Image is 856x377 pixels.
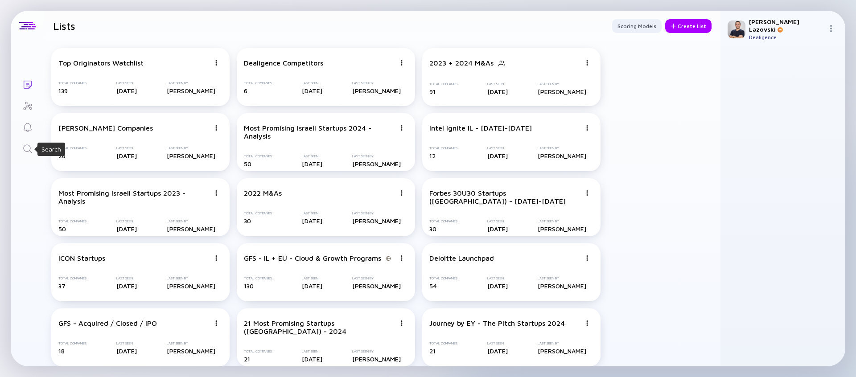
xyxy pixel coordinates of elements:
div: Last Seen [116,146,137,150]
div: [PERSON_NAME] [538,347,586,355]
img: Menu [399,255,404,261]
div: Total Companies [244,211,272,215]
div: Total Companies [429,82,457,86]
a: Search [11,137,44,159]
div: Last Seen [487,276,508,280]
div: Last Seen [487,341,508,345]
div: Total Companies [244,349,272,353]
div: Total Companies [58,276,86,280]
div: Last Seen By [167,276,215,280]
div: Total Companies [58,146,86,150]
div: Last Seen By [538,82,586,86]
div: Last Seen By [167,341,215,345]
span: 50 [58,225,66,233]
span: 12 [429,152,436,160]
a: Lists [11,73,44,94]
div: Last Seen By [538,276,586,280]
div: Dealigence Competitors [244,59,323,67]
img: Menu [214,190,219,196]
img: Menu [584,255,590,261]
span: 91 [429,88,436,95]
div: Last Seen By [352,211,401,215]
span: 21 [429,347,436,355]
div: Most Promising Israeli Startups 2023 - Analysis [58,189,210,205]
div: [PERSON_NAME] [538,282,586,290]
div: Deloitte Launchpad [429,254,494,262]
span: 139 [58,87,68,94]
img: Menu [214,60,219,66]
img: Menu [584,320,590,326]
div: Last Seen [302,349,322,353]
button: Create List [665,19,712,33]
div: [PERSON_NAME] [538,88,586,95]
div: Dealigence [749,34,824,41]
div: [DATE] [116,152,137,160]
img: Menu [214,125,219,131]
div: [DATE] [487,282,508,290]
div: Last Seen By [538,146,586,150]
div: 21 Most Promising Startups ([GEOGRAPHIC_DATA]) - 2024 [244,319,395,335]
div: Total Companies [244,154,272,158]
span: 21 [244,355,250,363]
div: Last Seen By [352,276,401,280]
span: 6 [244,87,247,94]
div: Intel Ignite IL - [DATE]-[DATE] [429,124,532,132]
div: [DATE] [302,160,322,168]
div: Last Seen By [538,219,586,223]
div: [PERSON_NAME] [167,87,215,94]
div: [PERSON_NAME] [538,152,586,160]
a: Reminders [11,116,44,137]
div: Last Seen By [352,154,401,158]
div: Search [41,145,61,154]
div: Forbes 30U30 Startups ([GEOGRAPHIC_DATA]) - [DATE]-[DATE] [429,189,581,205]
img: Menu [584,60,590,66]
div: Journey by EY - The Pitch Startups 2024 [429,319,565,327]
img: Menu [584,125,590,131]
div: [PERSON_NAME] [167,152,215,160]
h1: Lists [53,20,75,32]
img: Menu [399,190,404,196]
img: Menu [214,320,219,326]
div: Last Seen By [352,349,401,353]
div: ICON Startups [58,254,105,262]
a: Investor Map [11,94,44,116]
span: 54 [429,282,437,290]
div: Total Companies [58,219,86,223]
div: [DATE] [116,347,137,355]
div: GFS - Acquired / Closed / IPO [58,319,157,327]
div: [PERSON_NAME] [352,282,401,290]
div: [DATE] [487,225,508,233]
div: Last Seen [116,81,137,85]
div: [PERSON_NAME] [352,160,401,168]
div: [DATE] [116,282,137,290]
div: [DATE] [302,217,322,225]
div: [DATE] [487,347,508,355]
span: 18 [58,347,65,355]
button: Scoring Models [612,19,662,33]
div: [PERSON_NAME] [167,347,215,355]
div: Top Originators Watchlist [58,59,144,67]
div: [PERSON_NAME] [352,217,401,225]
span: 37 [58,282,66,290]
div: Last Seen [116,341,137,345]
img: Menu [214,255,219,261]
div: Last Seen [302,154,322,158]
div: [PERSON_NAME] [167,282,215,290]
div: 2023 + 2024 M&As [429,59,494,67]
div: Last Seen By [352,81,401,85]
div: Total Companies [429,341,457,345]
div: Total Companies [429,219,457,223]
span: 50 [244,160,251,168]
div: [PERSON_NAME] [352,355,401,363]
div: [PERSON_NAME] [352,87,401,94]
div: [PERSON_NAME] Lazovski [749,18,824,33]
img: Menu [584,190,590,196]
div: Last Seen [116,276,137,280]
div: [DATE] [302,355,322,363]
div: Last Seen By [538,341,586,345]
img: Adam Profile Picture [728,20,745,38]
div: [PERSON_NAME] [538,225,586,233]
img: Menu [399,125,404,131]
